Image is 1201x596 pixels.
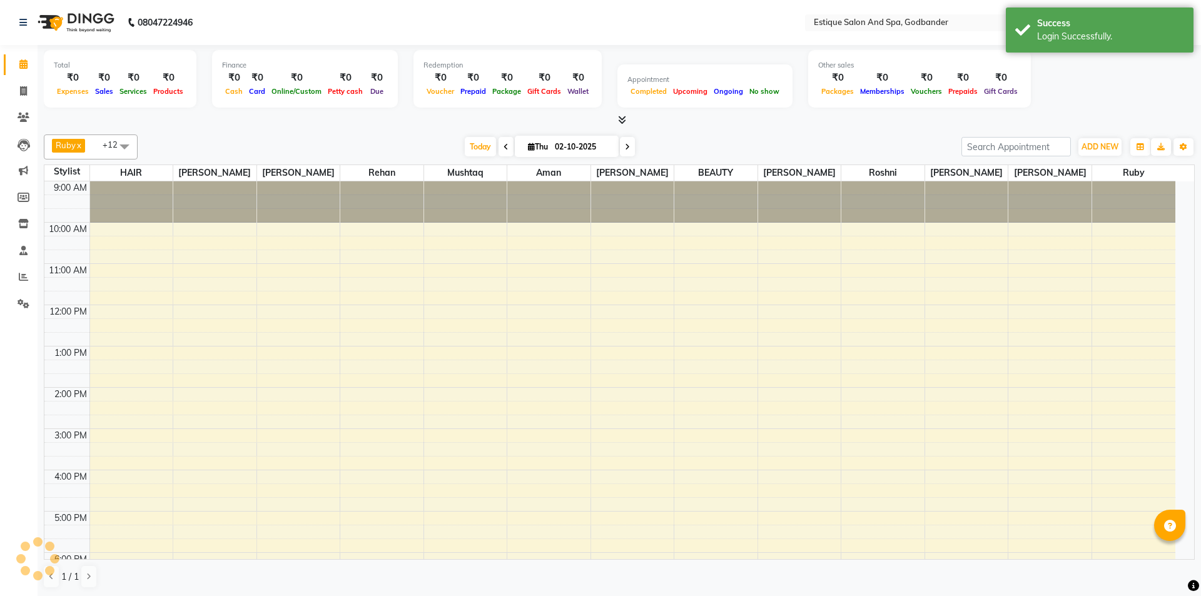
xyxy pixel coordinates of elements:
button: ADD NEW [1078,138,1122,156]
span: Today [465,137,496,156]
div: ₹0 [908,71,945,85]
span: Ruby [1092,165,1175,181]
span: Online/Custom [268,87,325,96]
span: [PERSON_NAME] [591,165,674,181]
div: 3:00 PM [52,429,89,442]
div: ₹0 [981,71,1021,85]
img: logo [32,5,118,40]
span: Cash [222,87,246,96]
div: Appointment [627,74,783,85]
div: Redemption [423,60,592,71]
div: Stylist [44,165,89,178]
span: [PERSON_NAME] [925,165,1008,181]
span: Gift Cards [524,87,564,96]
span: Ruby [56,140,76,150]
div: Success [1037,17,1184,30]
span: Products [150,87,186,96]
div: 5:00 PM [52,512,89,525]
input: Search Appointment [961,137,1071,156]
div: ₹0 [857,71,908,85]
span: 1 / 1 [61,570,79,583]
div: ₹0 [222,71,246,85]
div: ₹0 [92,71,116,85]
a: x [76,140,81,150]
span: Expenses [54,87,92,96]
div: 2:00 PM [52,388,89,401]
span: Package [489,87,524,96]
div: Login Successfully. [1037,30,1184,43]
span: Prepaids [945,87,981,96]
span: [PERSON_NAME] [173,165,256,181]
div: ₹0 [818,71,857,85]
div: ₹0 [325,71,366,85]
span: Rehan [340,165,423,181]
span: Prepaid [457,87,489,96]
div: ₹0 [116,71,150,85]
span: Packages [818,87,857,96]
span: HAIR [90,165,173,181]
div: 10:00 AM [46,223,89,236]
span: +12 [103,139,127,149]
span: [PERSON_NAME] [257,165,340,181]
span: Voucher [423,87,457,96]
div: 1:00 PM [52,346,89,360]
span: Roshni [841,165,925,181]
span: Due [367,87,387,96]
div: ₹0 [524,71,564,85]
div: ₹0 [423,71,457,85]
div: 9:00 AM [51,181,89,194]
div: Finance [222,60,388,71]
span: Gift Cards [981,87,1021,96]
div: ₹0 [268,71,325,85]
div: 11:00 AM [46,264,89,277]
div: ₹0 [945,71,981,85]
span: Upcoming [670,87,711,96]
span: No show [746,87,783,96]
span: Ongoing [711,87,746,96]
div: ₹0 [246,71,268,85]
div: ₹0 [564,71,592,85]
span: [PERSON_NAME] [758,165,841,181]
span: ADD NEW [1082,142,1118,151]
span: mushtaq [424,165,507,181]
span: Services [116,87,150,96]
span: Sales [92,87,116,96]
span: Wallet [564,87,592,96]
span: Completed [627,87,670,96]
div: 4:00 PM [52,470,89,483]
div: ₹0 [457,71,489,85]
input: 2025-10-02 [551,138,614,156]
span: BEAUTY [674,165,758,181]
span: Vouchers [908,87,945,96]
div: Total [54,60,186,71]
div: ₹0 [54,71,92,85]
span: Card [246,87,268,96]
b: 08047224946 [138,5,193,40]
div: Other sales [818,60,1021,71]
div: ₹0 [150,71,186,85]
span: Petty cash [325,87,366,96]
div: ₹0 [489,71,524,85]
div: ₹0 [366,71,388,85]
span: Thu [525,142,551,151]
div: 12:00 PM [47,305,89,318]
span: [PERSON_NAME] [1008,165,1092,181]
span: Memberships [857,87,908,96]
span: Aman [507,165,590,181]
div: 6:00 PM [52,553,89,566]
